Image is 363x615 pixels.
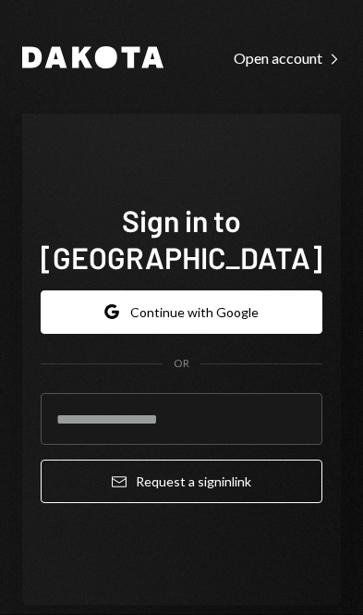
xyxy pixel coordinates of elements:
button: Request a signinlink [41,460,322,503]
div: OR [174,356,189,372]
div: Open account [234,49,341,68]
h1: Sign in to [GEOGRAPHIC_DATA] [41,202,322,276]
a: Open account [234,47,341,68]
button: Continue with Google [41,290,322,334]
